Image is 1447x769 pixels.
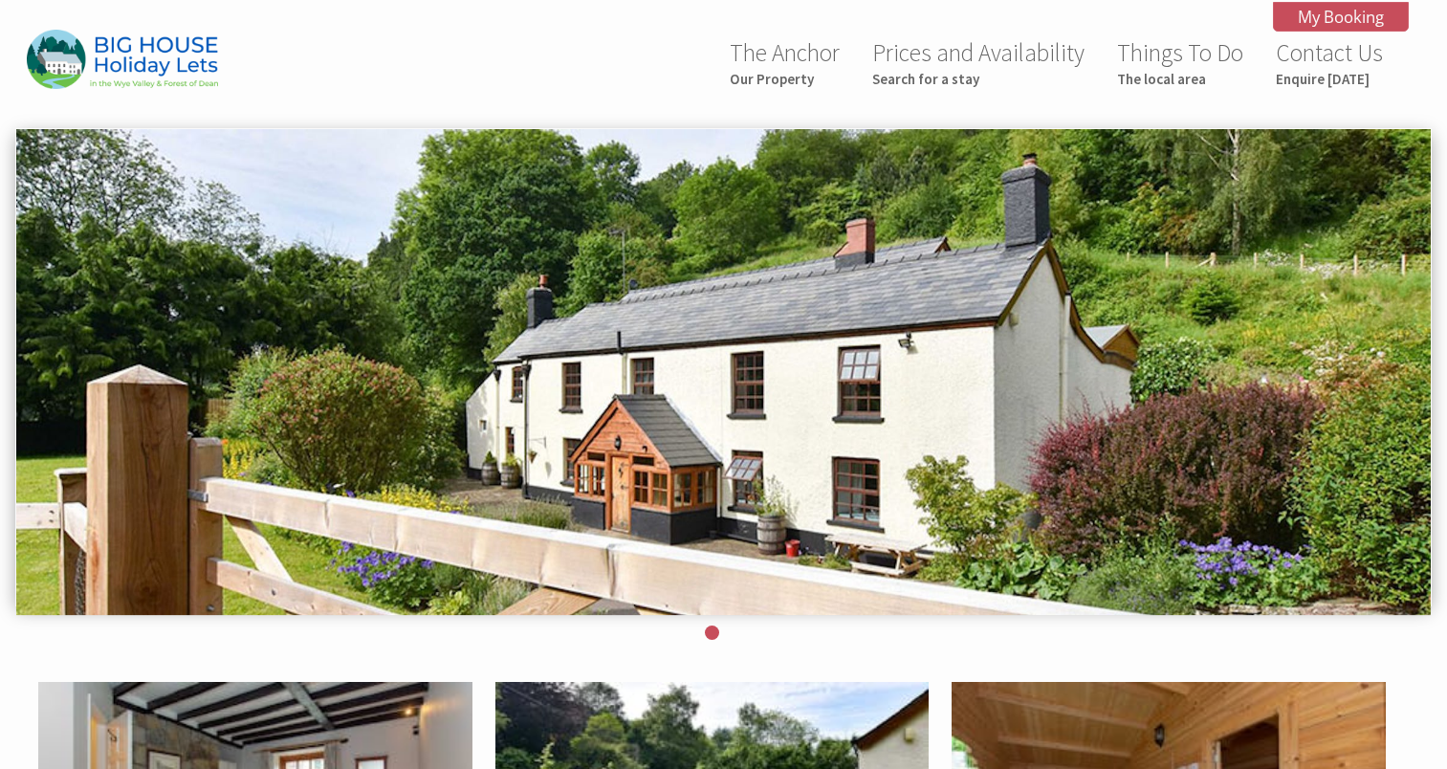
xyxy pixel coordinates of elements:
small: Enquire [DATE] [1276,70,1383,88]
img: The Anchor [27,30,218,88]
a: Prices and AvailabilitySearch for a stay [872,37,1085,88]
a: My Booking [1273,2,1409,32]
a: Things To DoThe local area [1117,37,1243,88]
a: Contact UsEnquire [DATE] [1276,37,1383,88]
small: Our Property [730,70,840,88]
small: Search for a stay [872,70,1085,88]
a: The AnchorOur Property [730,37,840,88]
small: The local area [1117,70,1243,88]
